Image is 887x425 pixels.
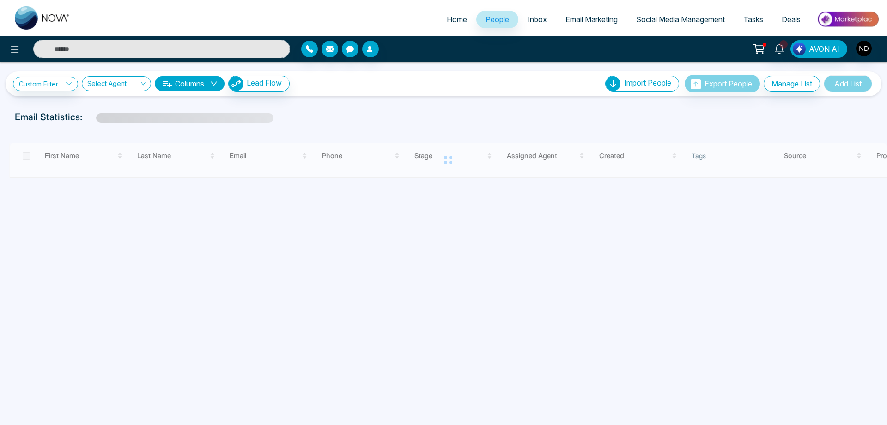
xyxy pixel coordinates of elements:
a: Lead FlowLead Flow [225,76,290,92]
span: Email Marketing [565,15,618,24]
img: Market-place.gif [814,9,881,30]
span: Inbox [528,15,547,24]
span: Tasks [743,15,763,24]
a: Deals [772,11,810,28]
a: Tasks [734,11,772,28]
img: Nova CRM Logo [15,6,70,30]
span: Lead Flow [247,78,282,87]
button: Export People [685,75,760,92]
button: Columnsdown [155,76,225,91]
span: Home [447,15,467,24]
button: AVON AI [790,40,847,58]
a: Inbox [518,11,556,28]
span: Deals [782,15,801,24]
a: 3 [768,40,790,56]
p: Email Statistics: [15,110,82,124]
span: 3 [779,40,788,49]
a: People [476,11,518,28]
span: People [486,15,509,24]
a: Email Marketing [556,11,627,28]
a: Custom Filter [13,77,78,91]
a: Social Media Management [627,11,734,28]
img: Lead Flow [793,43,806,55]
img: Lead Flow [229,76,243,91]
button: Manage List [764,76,820,92]
button: Lead Flow [228,76,290,92]
span: down [210,80,218,87]
span: Export People [705,79,752,88]
span: Social Media Management [636,15,725,24]
span: AVON AI [809,43,839,55]
span: Import People [624,78,671,87]
img: User Avatar [856,41,872,56]
a: Home [437,11,476,28]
